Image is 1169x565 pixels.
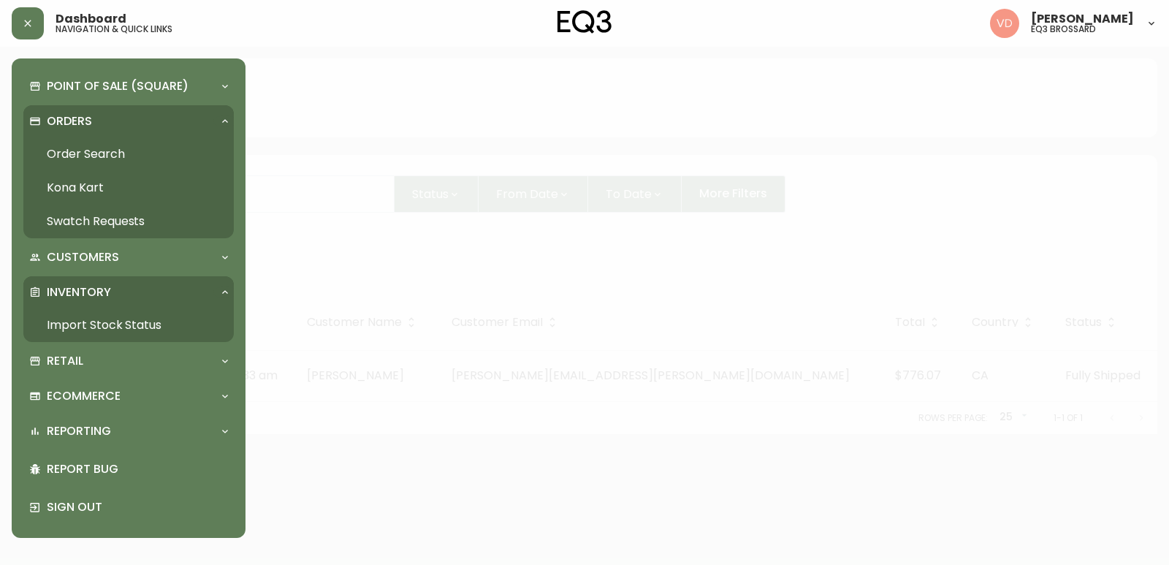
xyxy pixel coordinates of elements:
[56,25,172,34] h5: navigation & quick links
[1031,13,1134,25] span: [PERSON_NAME]
[23,345,234,377] div: Retail
[47,461,228,477] p: Report Bug
[23,105,234,137] div: Orders
[23,205,234,238] a: Swatch Requests
[47,353,83,369] p: Retail
[47,388,121,404] p: Ecommerce
[56,13,126,25] span: Dashboard
[23,308,234,342] a: Import Stock Status
[23,415,234,447] div: Reporting
[47,499,228,515] p: Sign Out
[47,78,189,94] p: Point of Sale (Square)
[47,423,111,439] p: Reporting
[23,276,234,308] div: Inventory
[23,171,234,205] a: Kona Kart
[47,284,111,300] p: Inventory
[23,380,234,412] div: Ecommerce
[23,488,234,526] div: Sign Out
[557,10,612,34] img: logo
[47,113,92,129] p: Orders
[23,450,234,488] div: Report Bug
[23,137,234,171] a: Order Search
[990,9,1019,38] img: 34cbe8de67806989076631741e6a7c6b
[23,241,234,273] div: Customers
[47,249,119,265] p: Customers
[23,70,234,102] div: Point of Sale (Square)
[1031,25,1096,34] h5: eq3 brossard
